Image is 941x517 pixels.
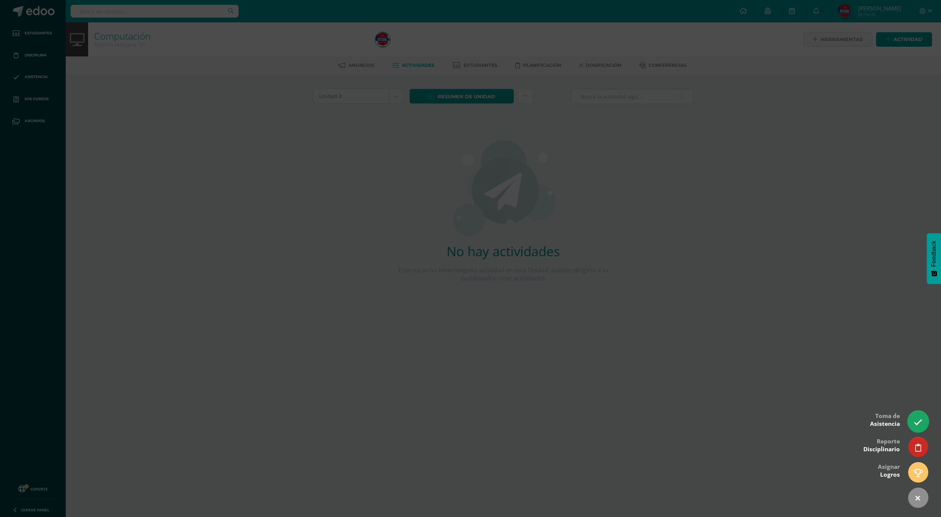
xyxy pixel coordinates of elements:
div: Reporte [863,433,900,457]
button: Feedback - Mostrar encuesta [927,233,941,284]
span: Feedback [931,241,937,267]
span: Asistencia [870,420,900,428]
div: Toma de [870,407,900,431]
span: Logros [880,471,900,479]
span: Disciplinario [863,445,900,453]
div: Asignar [878,458,900,482]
